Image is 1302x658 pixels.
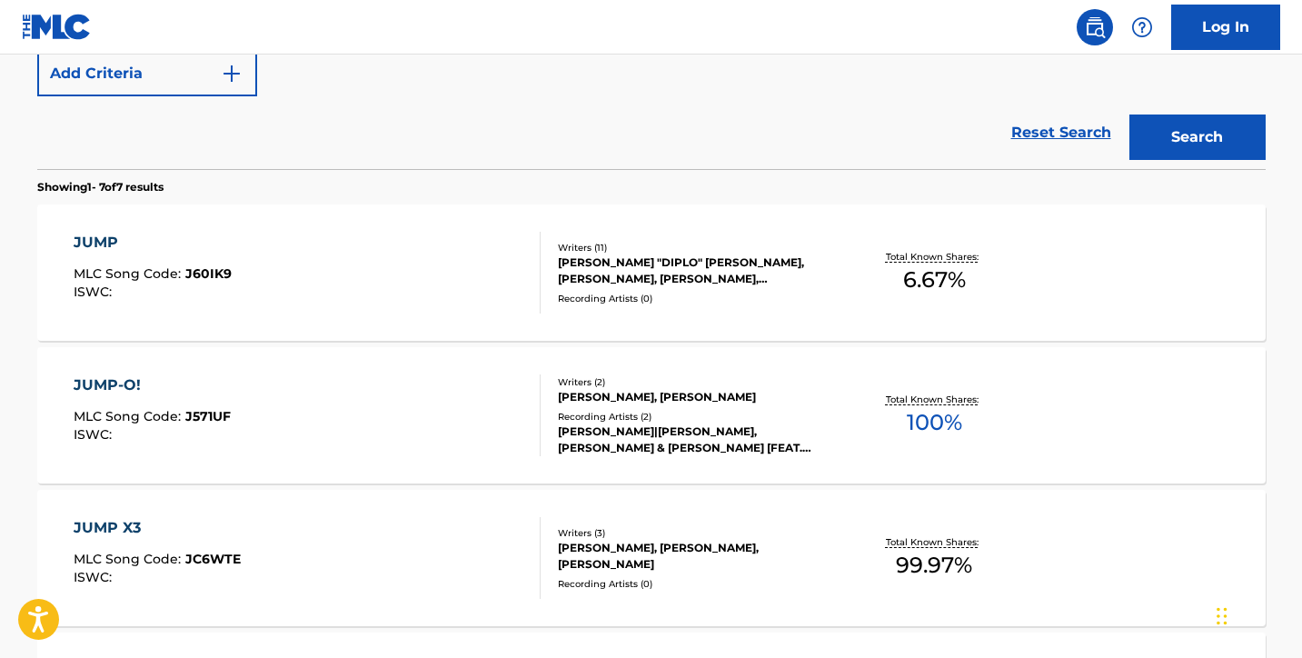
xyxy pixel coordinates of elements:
div: [PERSON_NAME]|[PERSON_NAME], [PERSON_NAME] & [PERSON_NAME] [FEAT. KLEFTA*MANIAK] [558,424,832,456]
span: MLC Song Code : [74,265,185,282]
div: [PERSON_NAME] "DIPLO" [PERSON_NAME], [PERSON_NAME], [PERSON_NAME], [PERSON_NAME], [PERSON_NAME], ... [558,254,832,287]
div: Recording Artists ( 0 ) [558,292,832,305]
span: ISWC : [74,426,116,443]
button: Add Criteria [37,51,257,96]
div: JUMP-O! [74,374,231,396]
div: [PERSON_NAME], [PERSON_NAME] [558,389,832,405]
div: [PERSON_NAME], [PERSON_NAME], [PERSON_NAME] [558,540,832,573]
div: JUMP [74,232,232,254]
iframe: Chat Widget [1211,571,1302,658]
a: Log In [1171,5,1280,50]
img: search [1084,16,1106,38]
div: Writers ( 3 ) [558,526,832,540]
div: Help [1124,9,1160,45]
p: Total Known Shares: [886,393,983,406]
span: J60IK9 [185,265,232,282]
img: help [1131,16,1153,38]
span: JC6WTE [185,551,241,567]
a: Public Search [1077,9,1113,45]
div: JUMP X3 [74,517,241,539]
span: ISWC : [74,284,116,300]
div: Writers ( 11 ) [558,241,832,254]
span: J571UF [185,408,231,424]
p: Total Known Shares: [886,250,983,264]
a: JUMP-O!MLC Song Code:J571UFISWC:Writers (2)[PERSON_NAME], [PERSON_NAME]Recording Artists (2)[PERS... [37,347,1266,484]
span: 100 % [907,406,962,439]
span: ISWC : [74,569,116,585]
span: MLC Song Code : [74,408,185,424]
img: MLC Logo [22,14,92,40]
button: Search [1129,115,1266,160]
span: 99.97 % [896,549,972,582]
div: Drag [1217,589,1227,643]
div: Recording Artists ( 2 ) [558,410,832,424]
p: Showing 1 - 7 of 7 results [37,179,164,195]
div: Writers ( 2 ) [558,375,832,389]
p: Total Known Shares: [886,535,983,549]
img: 9d2ae6d4665cec9f34b9.svg [221,63,243,85]
a: JUMP X3MLC Song Code:JC6WTEISWC:Writers (3)[PERSON_NAME], [PERSON_NAME], [PERSON_NAME]Recording A... [37,490,1266,626]
a: JUMPMLC Song Code:J60IK9ISWC:Writers (11)[PERSON_NAME] "DIPLO" [PERSON_NAME], [PERSON_NAME], [PER... [37,204,1266,341]
span: 6.67 % [903,264,966,296]
span: MLC Song Code : [74,551,185,567]
div: Recording Artists ( 0 ) [558,577,832,591]
a: Reset Search [1002,113,1120,153]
